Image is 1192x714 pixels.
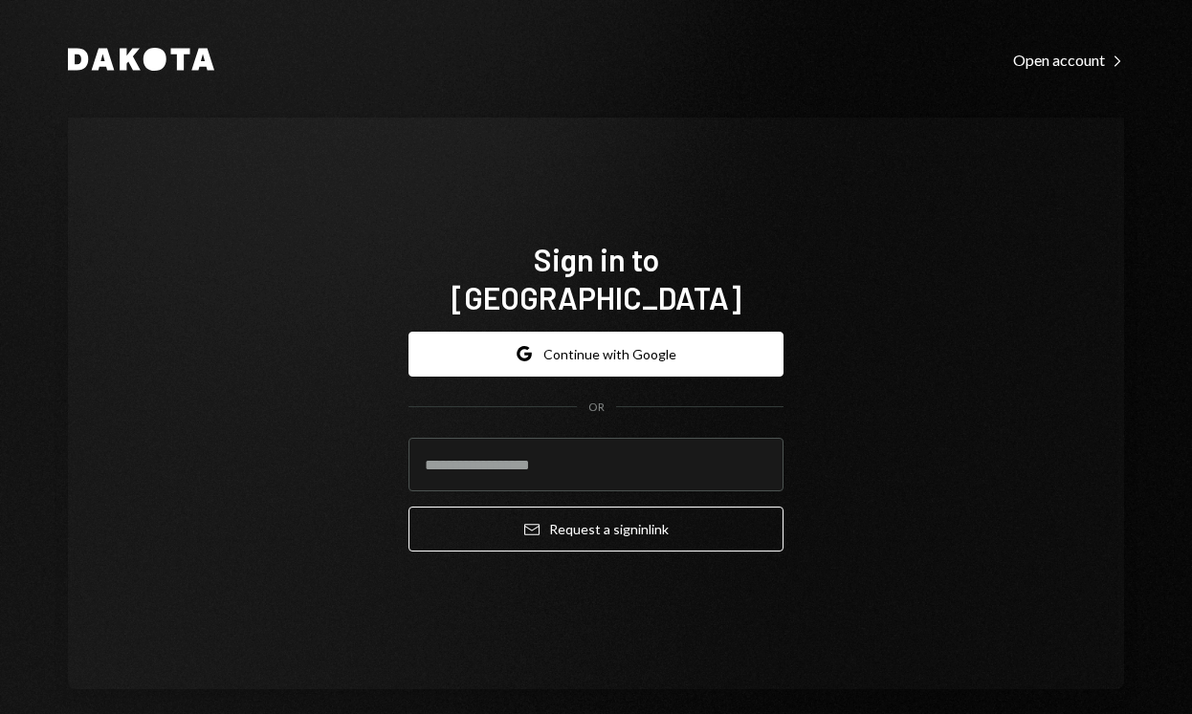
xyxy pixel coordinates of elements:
[1013,49,1124,70] a: Open account
[408,332,784,377] button: Continue with Google
[1013,51,1124,70] div: Open account
[408,507,784,552] button: Request a signinlink
[588,400,605,416] div: OR
[408,240,784,316] h1: Sign in to [GEOGRAPHIC_DATA]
